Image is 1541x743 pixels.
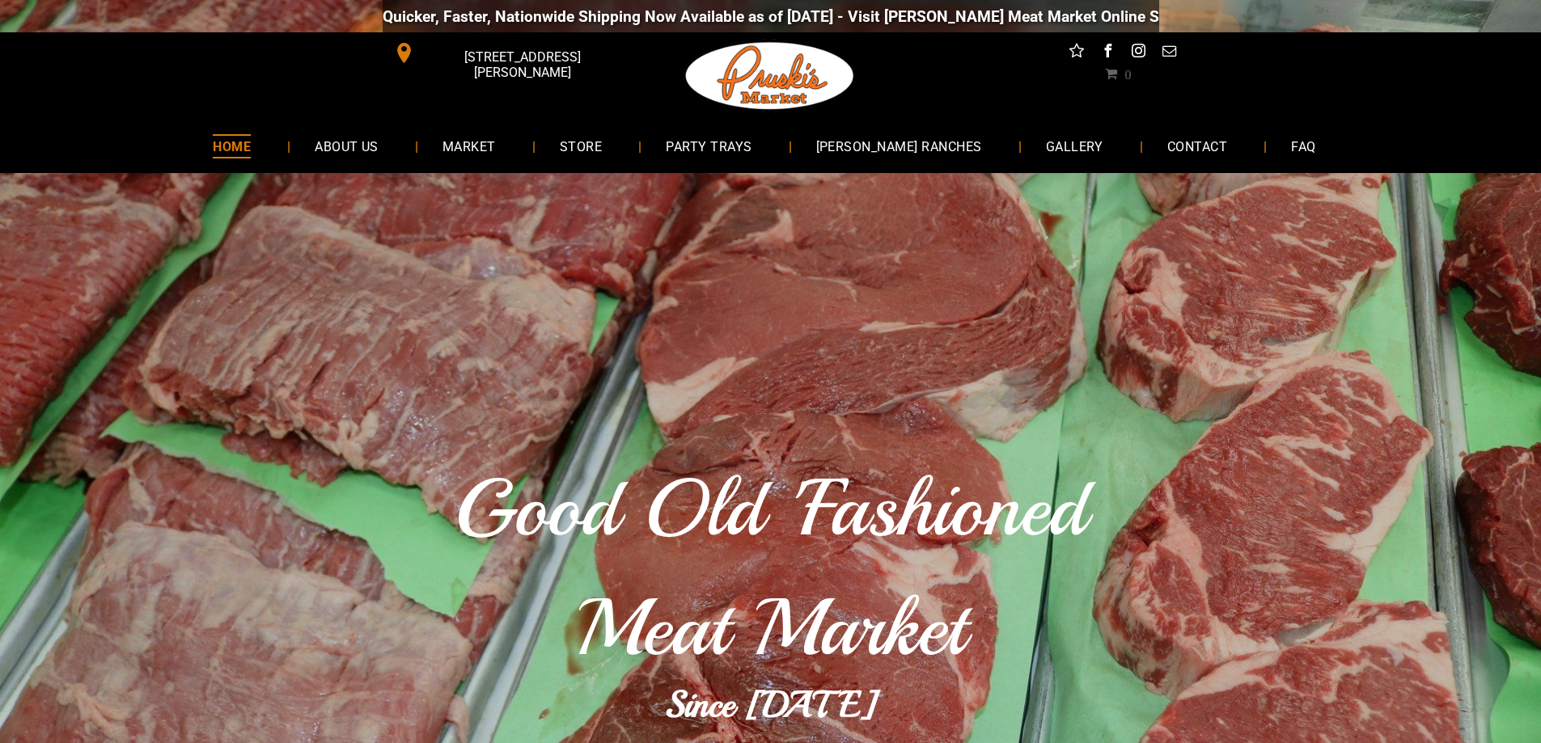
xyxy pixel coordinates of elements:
[383,40,630,65] a: [STREET_ADDRESS][PERSON_NAME]
[1022,125,1128,167] a: GALLERY
[290,125,403,167] a: ABOUT US
[1267,125,1340,167] a: FAQ
[641,125,776,167] a: PARTY TRAYS
[792,125,1006,167] a: [PERSON_NAME] RANCHES
[665,682,877,728] b: Since [DATE]
[683,32,857,120] img: Pruski-s+Market+HQ+Logo2-259w.png
[418,125,520,167] a: MARKET
[1158,40,1179,65] a: email
[417,41,626,88] span: [STREET_ADDRESS][PERSON_NAME]
[1097,40,1118,65] a: facebook
[536,125,626,167] a: STORE
[1143,125,1251,167] a: CONTACT
[188,125,275,167] a: HOME
[1066,40,1087,65] a: Social network
[1128,40,1149,65] a: instagram
[1124,67,1131,80] span: 0
[455,458,1086,678] span: Good Old 'Fashioned Meat Market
